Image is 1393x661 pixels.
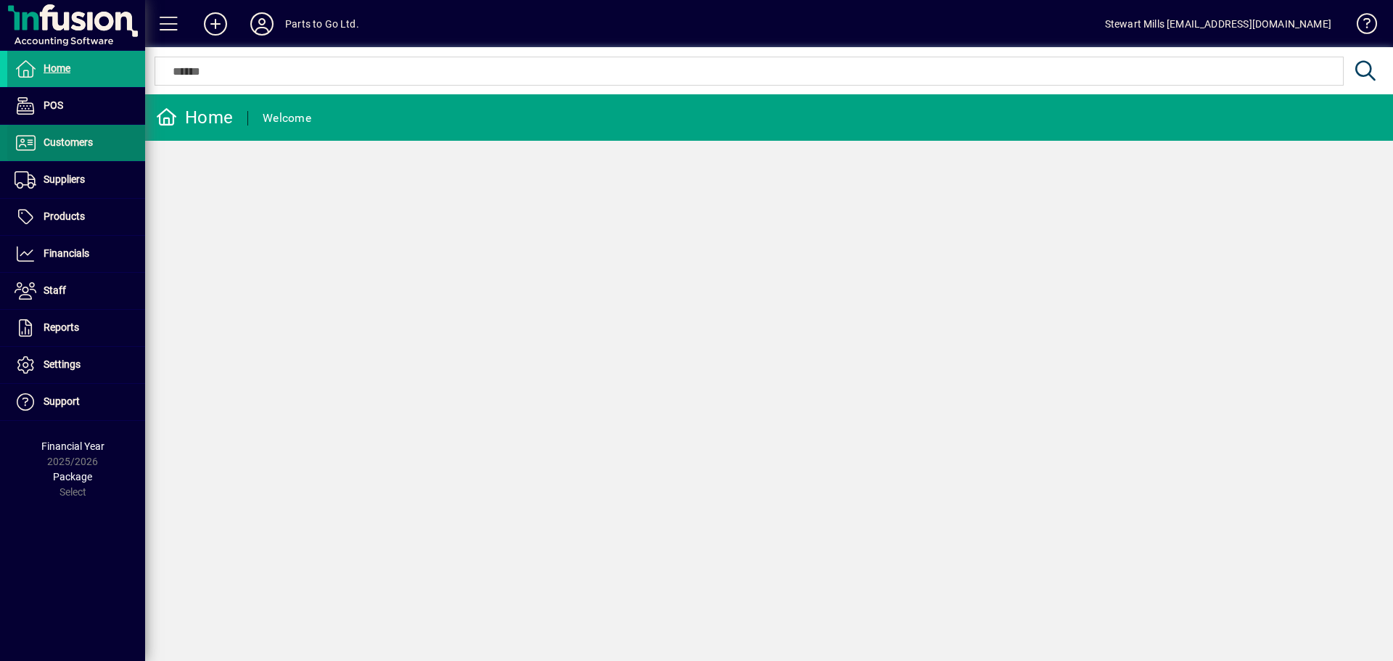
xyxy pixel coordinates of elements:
div: Stewart Mills [EMAIL_ADDRESS][DOMAIN_NAME] [1105,12,1331,36]
a: Customers [7,125,145,161]
a: Suppliers [7,162,145,198]
span: Support [44,395,80,407]
a: Financials [7,236,145,272]
button: Profile [239,11,285,37]
span: POS [44,99,63,111]
a: Support [7,384,145,420]
a: Reports [7,310,145,346]
span: Reports [44,321,79,333]
span: Package [53,471,92,483]
span: Suppliers [44,173,85,185]
span: Products [44,210,85,222]
div: Welcome [263,107,311,130]
a: Staff [7,273,145,309]
span: Staff [44,284,66,296]
div: Parts to Go Ltd. [285,12,359,36]
button: Add [192,11,239,37]
span: Home [44,62,70,74]
div: Home [156,106,233,129]
span: Settings [44,358,81,370]
a: POS [7,88,145,124]
span: Financial Year [41,440,104,452]
a: Products [7,199,145,235]
span: Financials [44,247,89,259]
a: Knowledge Base [1346,3,1375,50]
a: Settings [7,347,145,383]
span: Customers [44,136,93,148]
